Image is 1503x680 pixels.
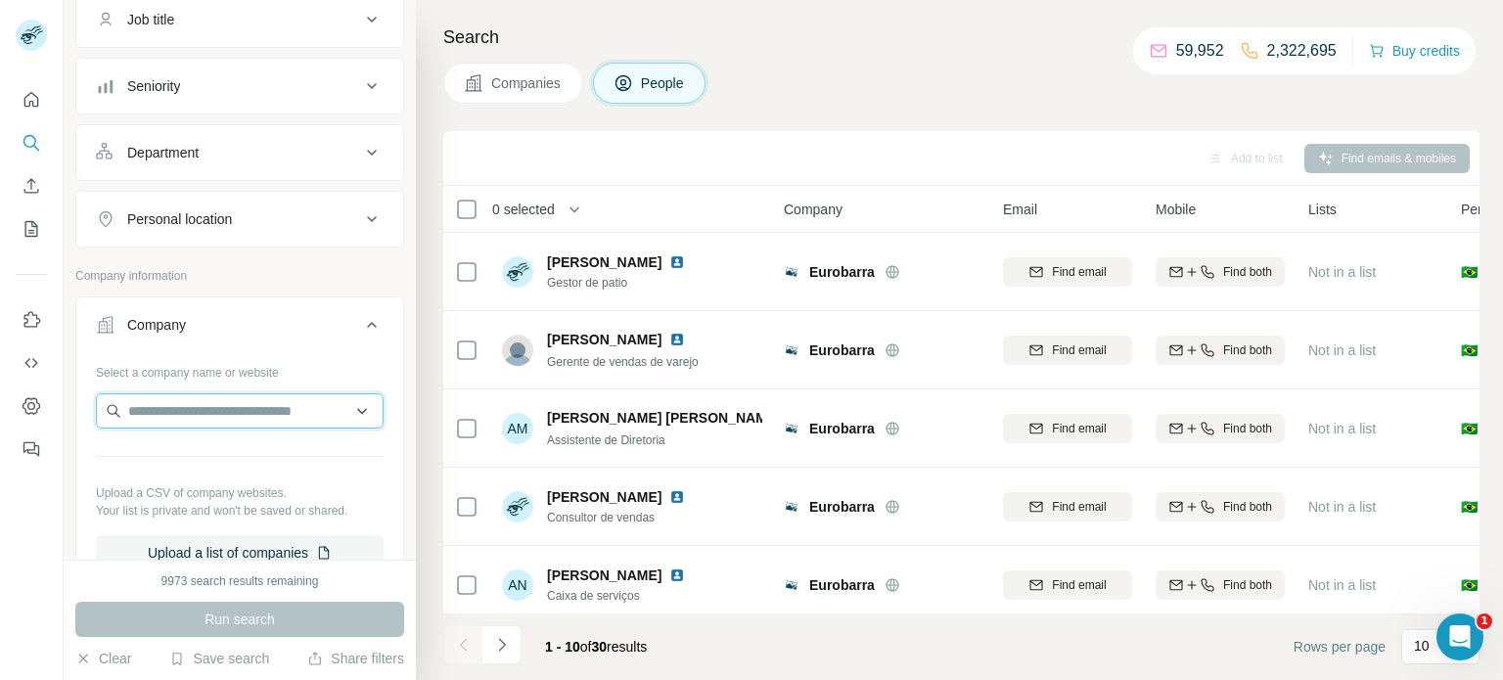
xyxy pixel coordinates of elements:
[443,23,1480,51] h4: Search
[641,73,686,93] span: People
[16,431,47,467] button: Feedback
[784,342,799,358] img: Logo of Eurobarra
[547,330,661,349] span: [PERSON_NAME]
[1003,336,1132,365] button: Find email
[16,345,47,381] button: Use Surfe API
[1223,341,1272,359] span: Find both
[1436,613,1483,660] iframe: Intercom live chat
[1052,263,1106,281] span: Find email
[1308,200,1337,219] span: Lists
[1003,200,1037,219] span: Email
[669,254,685,270] img: LinkedIn logo
[809,340,875,360] span: Eurobarra
[669,567,685,583] img: LinkedIn logo
[547,487,661,507] span: [PERSON_NAME]
[1369,37,1460,65] button: Buy credits
[592,639,608,655] span: 30
[1156,414,1285,443] button: Find both
[1176,39,1224,63] p: 59,952
[1461,575,1478,595] span: 🇧🇷
[547,566,661,585] span: [PERSON_NAME]
[784,577,799,593] img: Logo of Eurobarra
[580,639,592,655] span: of
[161,572,319,590] div: 9973 search results remaining
[76,196,403,243] button: Personal location
[809,575,875,595] span: Eurobarra
[1003,492,1132,521] button: Find email
[16,125,47,160] button: Search
[547,433,665,447] span: Assistente de Diretoria
[75,649,131,668] button: Clear
[75,267,404,285] p: Company information
[1461,340,1478,360] span: 🇧🇷
[1156,200,1196,219] span: Mobile
[76,301,403,356] button: Company
[547,587,693,605] span: Caixa de serviços
[76,63,403,110] button: Seniority
[809,262,875,282] span: Eurobarra
[127,76,180,96] div: Seniority
[96,535,384,570] button: Upload a list of companies
[1308,342,1376,358] span: Not in a list
[1156,257,1285,287] button: Find both
[547,355,699,369] span: Gerente de vendas de varejo
[502,569,533,601] div: AN
[1052,420,1106,437] span: Find email
[669,489,685,505] img: LinkedIn logo
[169,649,269,668] button: Save search
[1477,613,1492,629] span: 1
[1267,39,1337,63] p: 2,322,695
[1052,498,1106,516] span: Find email
[502,413,533,444] div: AM
[492,200,555,219] span: 0 selected
[16,302,47,338] button: Use Surfe on LinkedIn
[1052,576,1106,594] span: Find email
[1003,257,1132,287] button: Find email
[809,497,875,517] span: Eurobarra
[1223,263,1272,281] span: Find both
[1003,570,1132,600] button: Find email
[809,419,875,438] span: Eurobarra
[1461,419,1478,438] span: 🇧🇷
[547,509,693,526] span: Consultor de vendas
[482,625,522,664] button: Navigate to next page
[1294,637,1386,657] span: Rows per page
[76,129,403,176] button: Department
[545,639,580,655] span: 1 - 10
[491,73,563,93] span: Companies
[16,388,47,424] button: Dashboard
[1223,576,1272,594] span: Find both
[547,274,693,292] span: Gestor de patio
[96,356,384,382] div: Select a company name or website
[1461,497,1478,517] span: 🇧🇷
[16,211,47,247] button: My lists
[502,491,533,522] img: Avatar
[1003,414,1132,443] button: Find email
[545,639,647,655] span: results
[502,335,533,366] img: Avatar
[784,264,799,280] img: Logo of Eurobarra
[1308,577,1376,593] span: Not in a list
[502,256,533,288] img: Avatar
[1308,264,1376,280] span: Not in a list
[784,200,843,219] span: Company
[1156,570,1285,600] button: Find both
[1414,636,1430,656] p: 10
[96,484,384,502] p: Upload a CSV of company websites.
[16,82,47,117] button: Quick start
[669,332,685,347] img: LinkedIn logo
[127,209,232,229] div: Personal location
[1308,499,1376,515] span: Not in a list
[16,168,47,204] button: Enrich CSV
[1156,492,1285,521] button: Find both
[127,10,174,29] div: Job title
[96,502,384,520] p: Your list is private and won't be saved or shared.
[547,252,661,272] span: [PERSON_NAME]
[307,649,404,668] button: Share filters
[127,143,199,162] div: Department
[784,421,799,436] img: Logo of Eurobarra
[1223,420,1272,437] span: Find both
[1156,336,1285,365] button: Find both
[784,499,799,515] img: Logo of Eurobarra
[547,408,781,428] span: [PERSON_NAME] [PERSON_NAME]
